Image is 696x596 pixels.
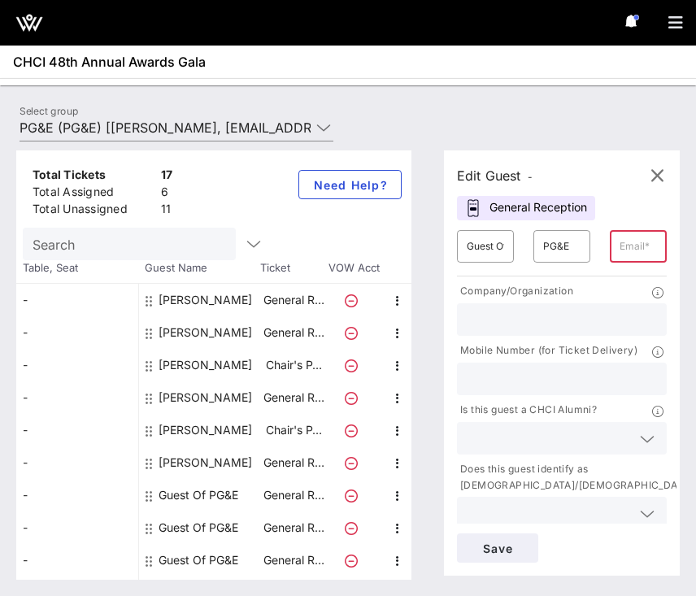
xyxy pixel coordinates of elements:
span: - [528,171,533,183]
div: Greg Rubio [159,349,252,381]
p: Mobile Number (for Ticket Delivery) [457,342,637,359]
p: General R… [261,316,326,349]
button: Need Help? [298,170,402,199]
input: Last Name* [543,233,581,259]
span: Table, Seat [16,260,138,276]
div: 17 [161,167,173,187]
p: General R… [261,479,326,511]
p: General R… [261,511,326,544]
div: - [16,479,138,511]
div: - [16,284,138,316]
div: 11 [161,201,173,221]
div: Yvonne McIntyre [159,446,252,479]
span: Guest Name [138,260,260,276]
p: General R… [261,544,326,576]
div: Guest Of PG&E [159,479,238,511]
div: 6 [161,184,173,204]
input: First Name* [467,233,504,259]
span: CHCI 48th Annual Awards Gala [13,52,206,72]
div: - [16,446,138,479]
p: General R… [261,381,326,414]
p: Is this guest a CHCI Alumni? [457,402,597,419]
p: Chair's P… [261,349,326,381]
span: Save [470,542,525,555]
span: Need Help? [312,178,388,192]
div: - [16,316,138,349]
div: Guest Of PG&E [159,511,238,544]
div: - [16,381,138,414]
button: Save [457,533,538,563]
div: Edit Guest [457,164,533,187]
div: Total Assigned [33,184,154,204]
span: VOW Acct [325,260,382,276]
div: - [16,414,138,446]
div: - [16,349,138,381]
p: Chair's P… [261,414,326,446]
div: - [16,544,138,576]
div: - [16,511,138,544]
div: Guest Of PG&E [159,544,238,576]
span: Ticket [260,260,325,276]
div: General Reception [457,196,595,220]
div: Total Tickets [33,167,154,187]
div: Ingrid Duran [159,381,252,414]
input: Email* [620,233,657,259]
p: Company/Organization [457,283,573,300]
div: Vanessa Valdez [159,414,252,446]
div: Total Unassigned [33,201,154,221]
div: Amalia Grobbel [159,284,252,316]
label: Select group [20,105,78,117]
p: General R… [261,446,326,479]
p: General R… [261,284,326,316]
div: Catherine Pino [159,316,252,349]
